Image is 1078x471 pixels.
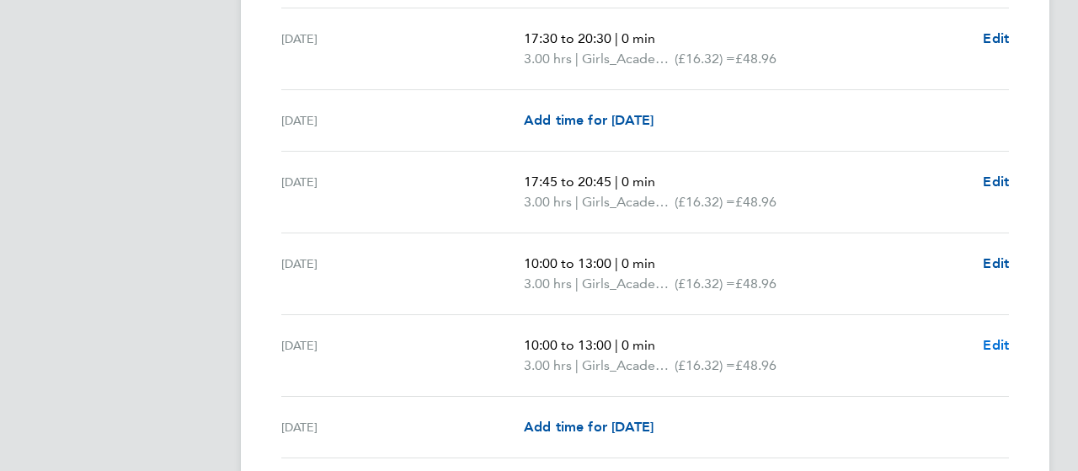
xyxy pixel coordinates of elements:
span: 17:30 to 20:30 [524,30,611,46]
span: 3.00 hrs [524,276,572,292]
span: 10:00 to 13:00 [524,255,611,271]
div: [DATE] [281,29,524,69]
span: | [575,357,579,373]
span: 17:45 to 20:45 [524,174,611,190]
span: 3.00 hrs [524,357,572,373]
span: Girls_Academy_Coach [582,274,675,294]
span: | [575,276,579,292]
span: | [615,30,618,46]
div: [DATE] [281,335,524,376]
a: Add time for [DATE] [524,417,654,437]
span: 3.00 hrs [524,51,572,67]
span: Edit [983,255,1009,271]
span: | [575,194,579,210]
div: [DATE] [281,172,524,212]
span: Girls_Academy_Coach [582,192,675,212]
span: 0 min [622,337,655,353]
span: | [615,337,618,353]
span: Add time for [DATE] [524,419,654,435]
span: Add time for [DATE] [524,112,654,128]
a: Add time for [DATE] [524,110,654,131]
span: (£16.32) = [675,194,735,210]
div: [DATE] [281,254,524,294]
span: (£16.32) = [675,51,735,67]
span: | [615,174,618,190]
a: Edit [983,335,1009,356]
span: Edit [983,174,1009,190]
span: 0 min [622,174,655,190]
span: | [615,255,618,271]
span: £48.96 [735,51,776,67]
span: Edit [983,30,1009,46]
span: 3.00 hrs [524,194,572,210]
span: Girls_Academy_Coach [582,356,675,376]
a: Edit [983,29,1009,49]
span: (£16.32) = [675,357,735,373]
span: £48.96 [735,194,776,210]
span: £48.96 [735,276,776,292]
span: Edit [983,337,1009,353]
span: | [575,51,579,67]
span: 0 min [622,30,655,46]
a: Edit [983,172,1009,192]
span: £48.96 [735,357,776,373]
div: [DATE] [281,110,524,131]
span: 10:00 to 13:00 [524,337,611,353]
span: Girls_Academy_Coach [582,49,675,69]
span: (£16.32) = [675,276,735,292]
a: Edit [983,254,1009,274]
span: 0 min [622,255,655,271]
div: [DATE] [281,417,524,437]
